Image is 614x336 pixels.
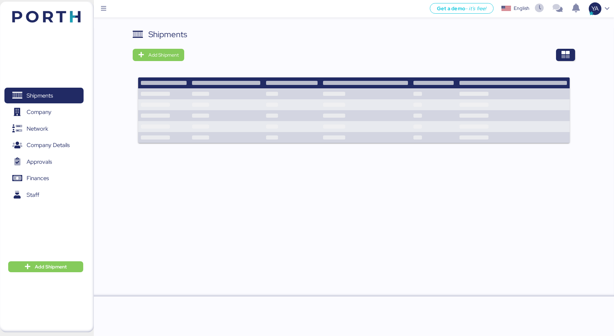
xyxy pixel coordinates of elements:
a: Staff [4,187,84,203]
a: Company [4,104,84,120]
span: Finances [27,173,49,183]
span: Shipments [27,91,53,101]
span: Company Details [27,140,70,150]
a: Shipments [4,88,84,103]
div: Shipments [148,28,187,41]
div: English [514,5,529,12]
span: Add Shipment [148,51,179,59]
span: Staff [27,190,39,200]
span: Company [27,107,52,117]
span: Network [27,124,48,134]
a: Finances [4,171,84,186]
button: Add Shipment [8,261,83,272]
span: YA [591,4,599,13]
button: Add Shipment [133,49,184,61]
span: Approvals [27,157,52,167]
button: Menu [98,3,109,15]
span: Add Shipment [35,263,67,271]
a: Company Details [4,137,84,153]
a: Network [4,121,84,136]
a: Approvals [4,154,84,170]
